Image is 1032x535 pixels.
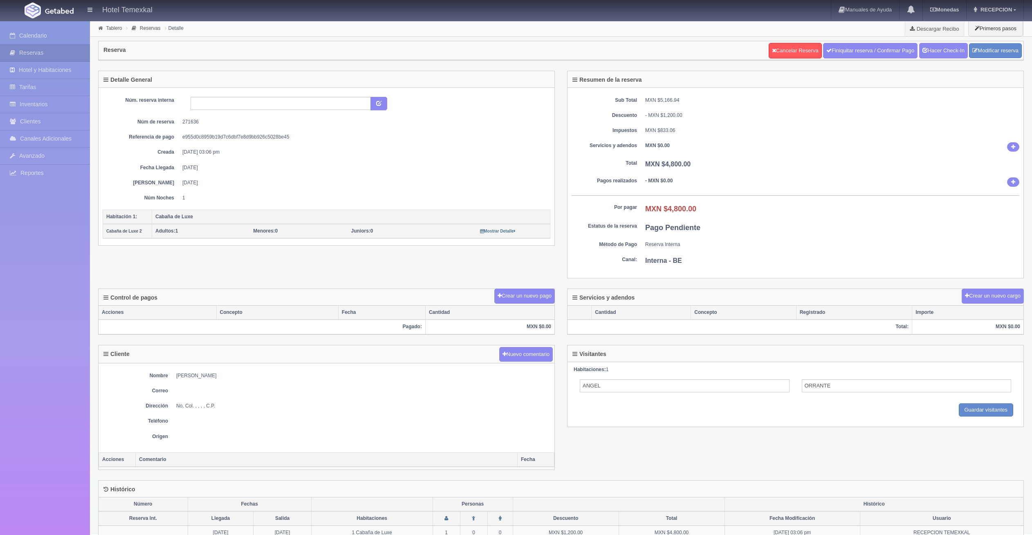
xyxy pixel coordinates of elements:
[645,224,700,232] b: Pago Pendiente
[338,306,425,320] th: Fecha
[645,161,691,168] b: MXN $4,800.00
[176,372,550,379] dd: [PERSON_NAME]
[796,306,912,320] th: Registrado
[592,306,691,320] th: Cantidad
[968,20,1023,36] button: Primeros pasos
[103,351,130,357] h4: Cliente
[102,4,153,14] h4: Hotel Temexkal
[155,228,175,234] strong: Adultos:
[103,77,152,83] h4: Detalle General
[499,347,553,362] button: Nuevo comentario
[959,403,1014,417] input: Guardar visitantes
[25,2,41,18] img: Getabed
[518,452,554,467] th: Fecha
[645,112,1019,119] div: - MXN $1,200.00
[572,351,606,357] h4: Visitantes
[109,195,174,201] dt: Núm Noches
[962,289,1024,304] button: Crear un nuevo cargo
[216,306,338,320] th: Concepto
[136,452,518,467] th: Comentario
[311,511,433,526] th: Habitaciones
[109,134,174,141] dt: Referencia de pago
[182,134,544,141] dd: e955d0c8959b19d7c6dbf7e8d9bb926c5028be45
[425,320,554,334] th: MXN $0.00
[823,43,918,58] a: Finiquitar reserva / Confirmar Pago
[978,7,1012,13] span: RECEPCION
[912,306,1023,320] th: Importe
[574,367,606,372] strong: Habitaciones:
[109,149,174,156] dt: Creada
[99,497,188,511] th: Número
[103,433,168,440] dt: Origen
[182,179,544,186] dd: [DATE]
[494,289,555,304] button: Crear un nuevo pago
[109,119,174,125] dt: Núm de reserva
[253,228,278,234] span: 0
[425,306,554,320] th: Cantidad
[253,228,275,234] strong: Menores:
[103,295,157,301] h4: Control de pagos
[155,228,178,234] span: 1
[572,77,642,83] h4: Resumen de la reserva
[645,97,1019,104] dd: MXN $5,166.94
[182,164,544,171] dd: [DATE]
[769,43,822,58] a: Cancelar Reserva
[176,403,550,410] dd: No, Col. , , , , C.P.
[109,164,174,171] dt: Fecha Llegada
[572,295,635,301] h4: Servicios y adendos
[351,228,370,234] strong: Juniors:
[645,178,673,184] b: - MXN $0.00
[572,177,637,184] dt: Pagos realizados
[103,47,126,53] h4: Reserva
[480,229,516,233] small: Mostrar Detalle
[106,214,137,219] b: Habitación 1:
[103,403,168,410] dt: Dirección
[572,256,637,263] dt: Canal:
[480,228,516,234] a: Mostrar Detalle
[103,486,135,492] h4: Histórico
[254,511,311,526] th: Salida
[572,241,637,248] dt: Método de Pago
[572,127,637,134] dt: Impuestos
[912,320,1023,334] th: MXN $0.00
[645,257,682,264] b: Interna - BE
[351,228,373,234] span: 0
[580,379,790,392] input: Nombre del Adulto
[572,223,637,230] dt: Estatus de la reserva
[513,511,619,526] th: Descuento
[619,511,725,526] th: Total
[568,320,912,334] th: Total:
[645,205,696,213] b: MXN $4,800.00
[103,387,168,394] dt: Correo
[99,511,188,526] th: Reserva Int.
[140,25,161,31] a: Reservas
[919,43,968,58] a: Hacer Check-In
[182,149,544,156] dd: [DATE] 03:06 pm
[106,25,122,31] a: Tablero
[802,379,1012,392] input: Apellidos del Adulto
[188,497,311,511] th: Fechas
[572,97,637,104] dt: Sub Total
[109,179,174,186] dt: [PERSON_NAME]
[163,24,186,32] li: Detalle
[182,195,544,201] dd: 1
[106,229,142,233] small: Cabaña de Luxe 2
[969,43,1022,58] a: Modificar reserva
[572,112,637,119] dt: Descuento
[109,97,174,104] dt: Núm. reserva interna
[99,320,425,334] th: Pagado:
[574,366,1017,373] div: 1
[99,306,216,320] th: Acciones
[645,241,1019,248] dd: Reserva Interna
[45,8,74,14] img: Getabed
[691,306,796,320] th: Concepto
[433,497,513,511] th: Personas
[572,204,637,211] dt: Por pagar
[645,143,670,148] b: MXN $0.00
[572,142,637,149] dt: Servicios y adendos
[930,7,959,13] b: Monedas
[572,160,637,167] dt: Total
[103,372,168,379] dt: Nombre
[905,20,964,37] a: Descargar Recibo
[645,127,1019,134] dd: MXN $833.06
